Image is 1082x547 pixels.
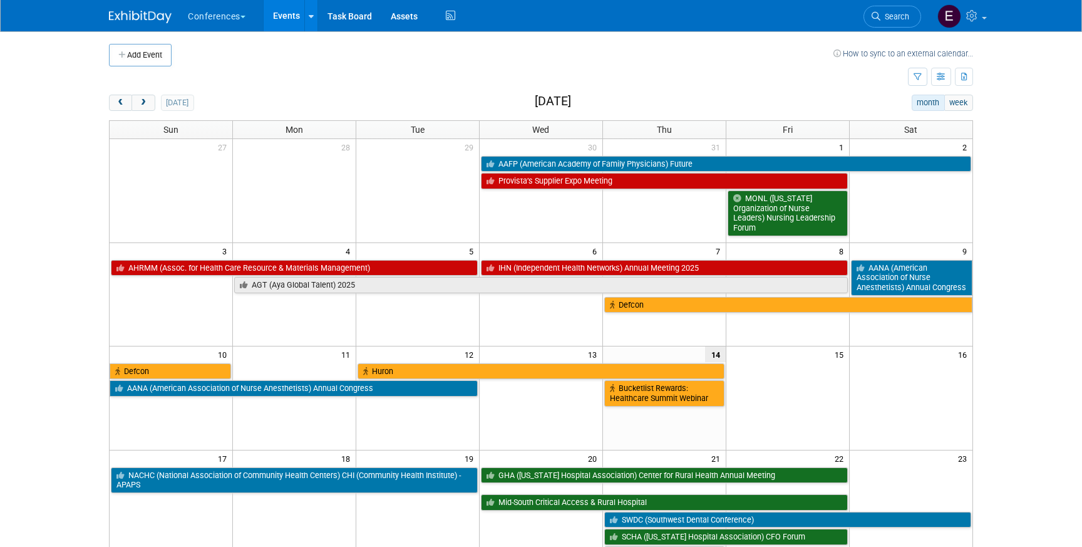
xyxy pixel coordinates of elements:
span: 17 [217,451,232,466]
span: 28 [340,139,356,155]
span: 13 [587,346,602,362]
span: 1 [838,139,849,155]
span: Fri [783,125,793,135]
button: week [944,95,973,111]
span: 6 [591,243,602,259]
img: ExhibitDay [109,11,172,23]
span: 4 [344,243,356,259]
a: AANA (American Association of Nurse Anesthetists) Annual Congress [851,260,972,296]
span: 12 [463,346,479,362]
a: MONL ([US_STATE] Organization of Nurse Leaders) Nursing Leadership Forum [728,190,848,236]
a: Mid-South Critical Access & Rural Hospital [481,494,848,511]
span: 9 [961,243,972,259]
h2: [DATE] [535,95,571,108]
a: Defcon [604,297,972,313]
span: 19 [463,451,479,466]
a: Bucketlist Rewards: Healthcare Summit Webinar [604,380,724,406]
img: Erin Anderson [937,4,961,28]
span: 5 [468,243,479,259]
button: next [131,95,155,111]
span: 14 [705,346,726,362]
span: Search [880,12,909,21]
a: IHN (Independent Health Networks) Annual Meeting 2025 [481,260,848,276]
span: Mon [286,125,303,135]
span: 22 [833,451,849,466]
a: AHRMM (Assoc. for Health Care Resource & Materials Management) [111,260,478,276]
a: AGT (Aya Global Talent) 2025 [234,277,847,293]
a: Defcon [110,363,231,380]
span: 3 [221,243,232,259]
span: 2 [961,139,972,155]
button: month [912,95,945,111]
span: 11 [340,346,356,362]
a: How to sync to an external calendar... [833,49,973,58]
a: AAFP (American Academy of Family Physicians) Future [481,156,971,172]
a: GHA ([US_STATE] Hospital Association) Center for Rural Health Annual Meeting [481,467,848,484]
a: SCHA ([US_STATE] Hospital Association) CFO Forum [604,529,848,545]
button: prev [109,95,132,111]
a: NACHC (National Association of Community Health Centers) CHI (Community Health Institute) - APAPS [111,467,478,493]
a: AANA (American Association of Nurse Anesthetists) Annual Congress [110,380,478,397]
span: 18 [340,451,356,466]
span: 10 [217,346,232,362]
a: Search [863,6,921,28]
span: 21 [710,451,726,466]
span: 7 [714,243,726,259]
a: SWDC (Southwest Dental Conference) [604,512,971,528]
span: 8 [838,243,849,259]
span: Thu [657,125,672,135]
a: Huron [358,363,724,380]
span: Wed [532,125,549,135]
a: Provista’s Supplier Expo Meeting [481,173,848,189]
span: 20 [587,451,602,466]
button: [DATE] [161,95,194,111]
span: 23 [957,451,972,466]
span: 27 [217,139,232,155]
span: 31 [710,139,726,155]
span: 30 [587,139,602,155]
span: Tue [411,125,425,135]
span: Sat [904,125,917,135]
span: Sun [163,125,178,135]
button: Add Event [109,44,172,66]
span: 16 [957,346,972,362]
span: 29 [463,139,479,155]
span: 15 [833,346,849,362]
